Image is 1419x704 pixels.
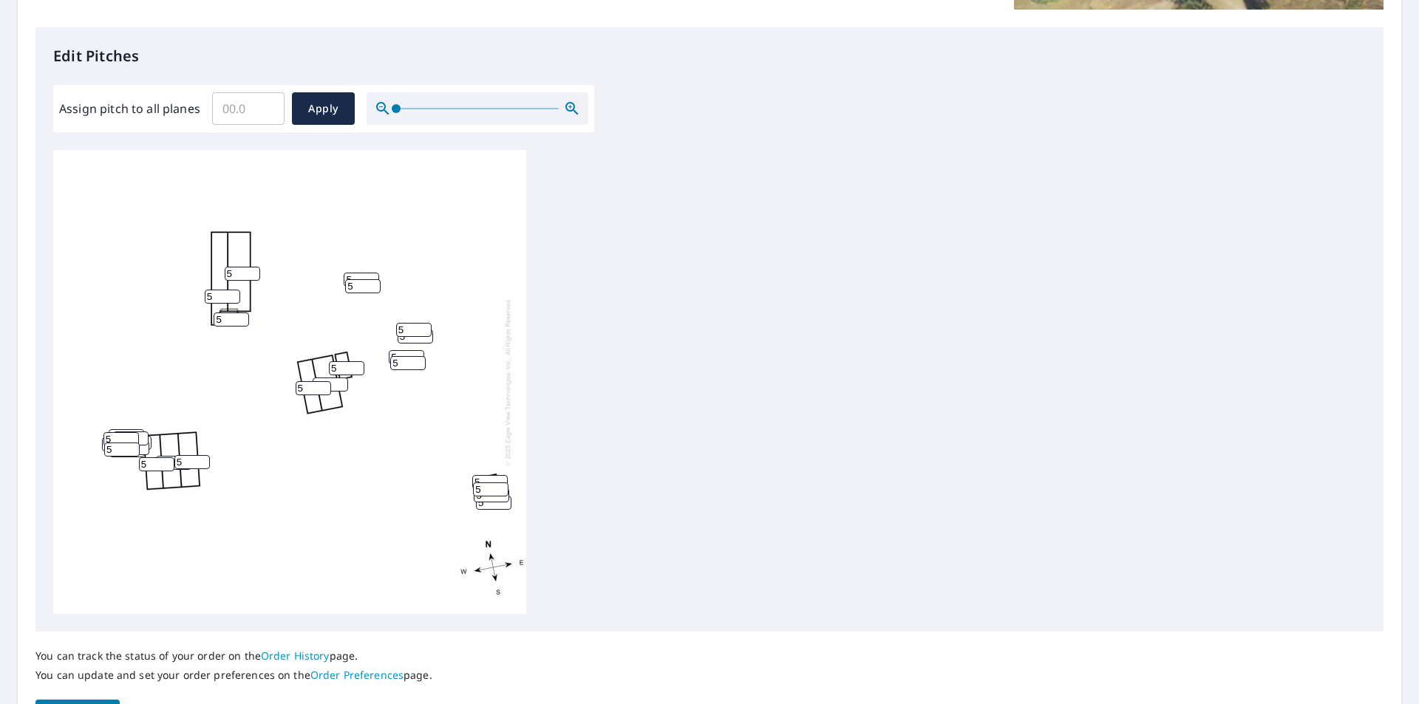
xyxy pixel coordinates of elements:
[53,45,1366,67] p: Edit Pitches
[304,100,343,118] span: Apply
[261,649,330,663] a: Order History
[310,668,404,682] a: Order Preferences
[292,92,355,125] button: Apply
[35,669,432,682] p: You can update and set your order preferences on the page.
[212,88,285,129] input: 00.0
[35,649,432,663] p: You can track the status of your order on the page.
[59,100,200,117] label: Assign pitch to all planes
